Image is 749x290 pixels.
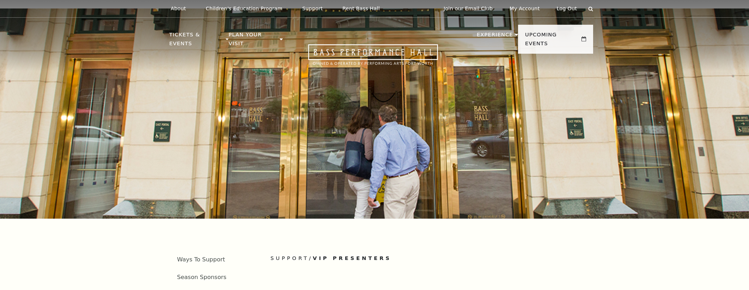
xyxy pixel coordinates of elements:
[171,6,186,12] p: About
[177,274,226,280] a: Season Sponsors
[169,30,224,52] p: Tickets & Events
[177,256,225,263] a: Ways To Support
[206,6,282,12] p: Children's Education Program
[313,255,391,261] span: VIP Presenters
[229,30,278,52] p: Plan Your Visit
[302,6,323,12] p: Support
[477,30,513,43] p: Experience
[342,6,380,12] p: Rent Bass Hall
[270,254,593,263] p: /
[525,30,580,52] p: Upcoming Events
[270,255,309,261] span: Support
